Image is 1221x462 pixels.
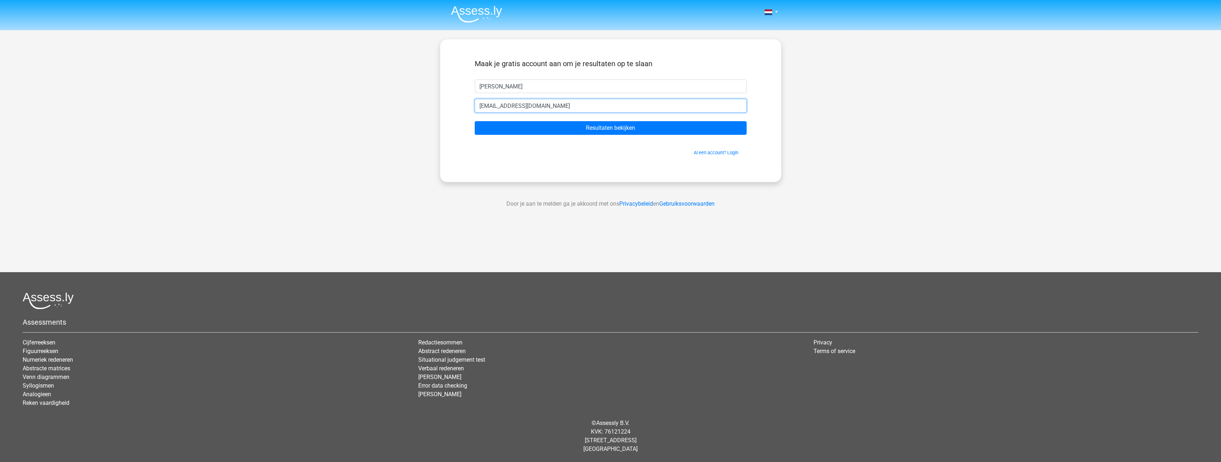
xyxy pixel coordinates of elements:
input: Voornaam [475,79,747,93]
a: Abstracte matrices [23,365,70,372]
a: Venn diagrammen [23,374,69,380]
a: Verbaal redeneren [418,365,464,372]
input: Resultaten bekijken [475,121,747,135]
a: Al een account? Login [694,150,738,155]
a: Syllogismen [23,382,54,389]
a: [PERSON_NAME] [418,374,461,380]
a: Error data checking [418,382,467,389]
a: Analogieen [23,391,51,398]
div: © KVK: 76121224 [STREET_ADDRESS] [GEOGRAPHIC_DATA] [17,413,1204,459]
a: Figuurreeksen [23,348,58,354]
a: [PERSON_NAME] [418,391,461,398]
a: Abstract redeneren [418,348,466,354]
a: Redactiesommen [418,339,463,346]
a: Privacy [814,339,832,346]
a: Cijferreeksen [23,339,55,346]
h5: Assessments [23,318,1198,326]
a: Privacybeleid [619,200,653,207]
h5: Maak je gratis account aan om je resultaten op te slaan [475,59,747,68]
a: Gebruiksvoorwaarden [659,200,715,207]
a: Numeriek redeneren [23,356,73,363]
img: Assessly logo [23,292,74,309]
a: Situational judgement test [418,356,485,363]
a: Terms of service [814,348,855,354]
a: Reken vaardigheid [23,399,69,406]
a: Assessly B.V. [596,420,629,426]
input: Email [475,99,747,113]
img: Assessly [451,6,502,23]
